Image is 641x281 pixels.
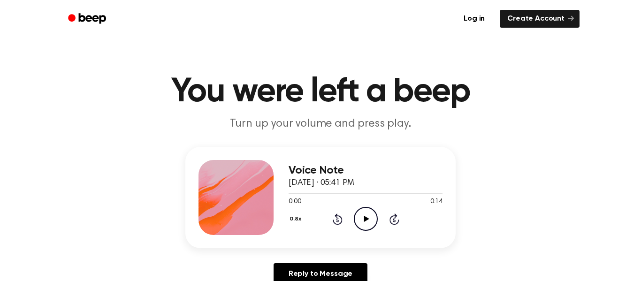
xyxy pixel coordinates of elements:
p: Turn up your volume and press play. [140,116,501,132]
span: [DATE] · 05:41 PM [289,179,354,187]
a: Create Account [500,10,580,28]
h1: You were left a beep [80,75,561,109]
a: Beep [61,10,114,28]
span: 0:14 [430,197,443,207]
a: Log in [454,8,494,30]
h3: Voice Note [289,164,443,177]
button: 0.8x [289,211,305,227]
span: 0:00 [289,197,301,207]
